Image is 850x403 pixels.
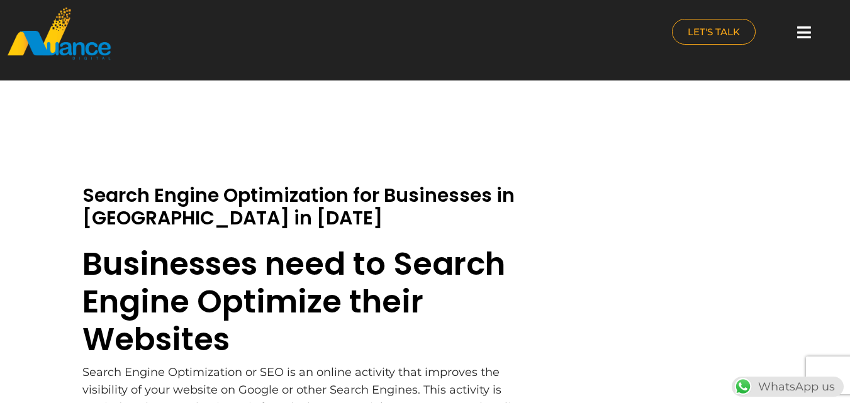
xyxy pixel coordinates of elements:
h1: Businesses need to Search Engine Optimize their Websites [82,245,529,358]
a: WhatsAppWhatsApp us [732,380,844,394]
img: nuance-qatar_logo [6,6,112,61]
h2: Search Engine Optimization for Businesses in [GEOGRAPHIC_DATA] in [DATE] [82,184,529,229]
a: LET'S TALK [672,19,756,45]
a: nuance-qatar_logo [6,6,419,61]
div: WhatsApp us [732,377,844,397]
img: WhatsApp [733,377,753,397]
span: LET'S TALK [688,27,740,36]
